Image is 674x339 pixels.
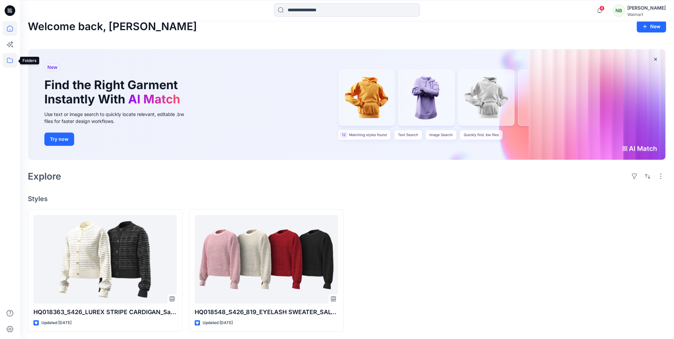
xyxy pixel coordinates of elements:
div: NB [613,5,625,17]
div: Use text or image search to quickly locate relevant, editable .bw files for faster design workflows. [44,111,193,125]
h2: Explore [28,171,61,182]
span: 4 [599,6,604,11]
h2: Welcome back, [PERSON_NAME] [28,21,197,33]
p: HQ018548_S426_819_EYELASH SWEATER_SALTY INC [195,308,338,317]
a: HQ018548_S426_819_EYELASH SWEATER_SALTY INC [195,215,338,303]
span: AI Match [128,92,180,106]
div: [PERSON_NAME] [627,4,666,12]
div: Walmart [627,12,666,17]
p: Updated [DATE] [203,319,233,326]
span: New [47,63,58,71]
h1: Find the Right Garment Instantly With [44,78,183,106]
p: HQ018363_S426_LUREX STRIPE CARDIGAN_Salty INC [33,308,177,317]
button: New [637,21,666,32]
p: Updated [DATE] [41,319,72,326]
a: HQ018363_S426_LUREX STRIPE CARDIGAN_Salty INC [33,215,177,303]
button: Try now [44,133,74,146]
h4: Styles [28,195,666,203]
